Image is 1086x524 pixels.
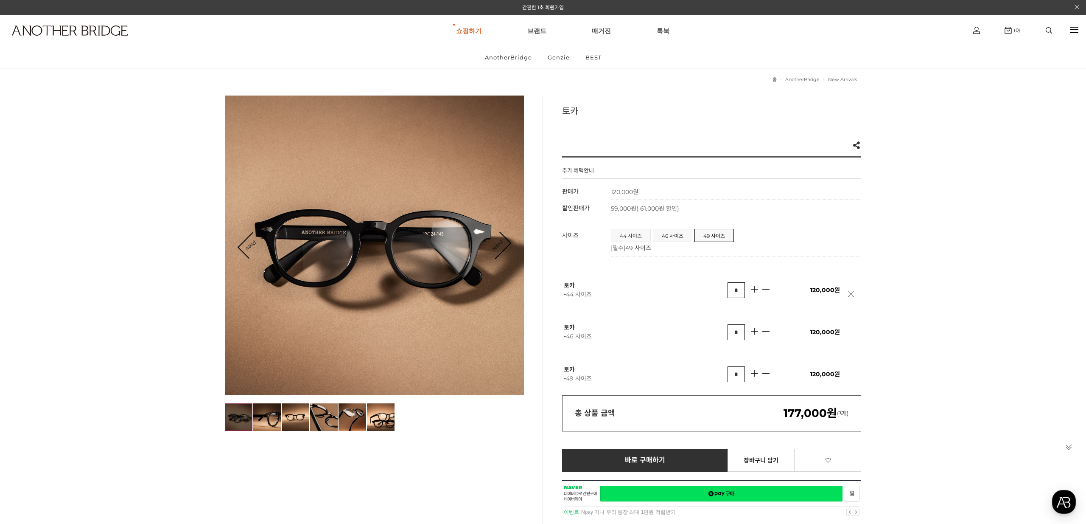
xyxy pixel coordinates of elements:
[784,406,837,420] em: 177,000원
[566,290,592,298] span: 44 사이즈
[225,96,524,395] img: d8a971c8d4098888606ba367a792ad14.jpg
[456,15,481,46] a: 쇼핑하기
[562,204,590,212] span: 할인판매가
[522,4,564,11] a: 간편한 1초 회원가입
[12,25,128,36] img: logo
[636,205,679,212] span: ( 61,000원 할인)
[592,15,611,46] a: 매거진
[4,25,167,56] a: logo
[109,269,163,290] a: 설정
[625,456,665,464] span: 바로 구매하기
[653,229,692,242] li: 46 사이즈
[611,229,650,242] a: 44 사이즈
[784,410,848,417] span: (3개)
[131,282,141,289] span: 설정
[695,229,733,242] a: 49 사이즈
[562,225,611,257] th: 사이즈
[1005,27,1020,34] a: (0)
[575,408,615,418] strong: 총 상품 금액
[238,232,264,258] a: Prev
[611,229,651,242] li: 44 사이즈
[540,46,577,68] a: Genzie
[810,370,840,378] span: 120,000원
[828,76,857,82] a: New Arrivals
[785,76,820,82] a: AnotherBridge
[810,286,840,294] span: 120,000원
[578,46,609,68] a: BEST
[562,188,579,195] span: 판매가
[225,403,252,431] img: d8a971c8d4098888606ba367a792ad14.jpg
[773,76,777,82] a: 홈
[1012,27,1020,33] span: (0)
[1005,27,1012,34] img: cart
[27,282,32,289] span: 홈
[78,282,88,289] span: 대화
[56,269,109,290] a: 대화
[625,244,651,252] span: 49 사이즈
[728,449,795,472] a: 장바구니 담기
[1046,27,1052,34] img: search
[564,323,728,341] p: 토카 -
[694,229,734,242] li: 49 사이즈
[564,281,728,299] p: 토카 -
[478,46,539,68] a: AnotherBridge
[484,232,510,259] a: Next
[527,15,546,46] a: 브랜드
[973,27,980,34] img: cart
[611,205,679,212] span: 59,000원
[562,104,861,117] h3: 토카
[657,15,669,46] a: 룩북
[810,328,840,336] span: 120,000원
[611,188,638,196] strong: 120,000원
[566,375,592,382] span: 49 사이즈
[562,449,728,472] a: 바로 구매하기
[611,243,857,252] p: [필수]
[3,269,56,290] a: 홈
[562,166,594,178] h4: 추가 혜택안내
[566,332,592,340] span: 46 사이즈
[653,229,692,242] a: 46 사이즈
[564,365,728,383] p: 토카 -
